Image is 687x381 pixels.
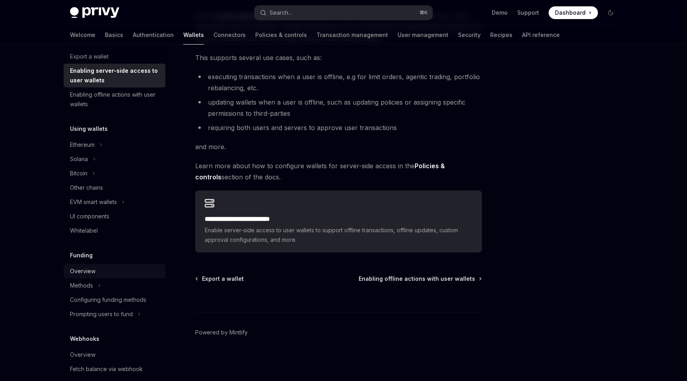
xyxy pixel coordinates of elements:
div: Methods [70,281,93,290]
div: Enabling server-side access to user wallets [70,66,161,85]
div: Configuring funding methods [70,295,146,305]
a: Demo [492,9,508,17]
a: Export a wallet [196,275,244,283]
div: Prompting users to fund [70,309,133,319]
a: API reference [522,25,560,45]
div: EVM smart wallets [70,197,117,207]
a: User management [398,25,448,45]
a: Wallets [183,25,204,45]
li: executing transactions when a user is offline, e.g for limit orders, agentic trading, portfolio r... [195,71,482,93]
div: Bitcoin [70,169,87,178]
div: Whitelabel [70,226,98,235]
a: Configuring funding methods [64,293,165,307]
button: Toggle Ethereum section [64,138,165,152]
button: Open search [254,6,433,20]
div: Other chains [70,183,103,192]
div: Solana [70,154,88,164]
span: Enabling offline actions with user wallets [359,275,475,283]
li: updating wallets when a user is offline, such as updating policies or assigning specific permissi... [195,97,482,119]
a: Policies & controls [255,25,307,45]
a: Whitelabel [64,224,165,238]
a: Welcome [70,25,95,45]
button: Toggle Solana section [64,152,165,166]
h5: Using wallets [70,124,108,134]
span: Enable server-side access to user wallets to support offline transactions, offline updates, custo... [205,225,472,245]
a: Fetch balance via webhook [64,362,165,376]
a: Other chains [64,181,165,195]
a: Support [517,9,539,17]
a: UI components [64,209,165,224]
a: Recipes [490,25,512,45]
a: Enabling offline actions with user wallets [64,87,165,111]
button: Toggle Bitcoin section [64,166,165,181]
a: Enabling server-side access to user wallets [64,64,165,87]
a: Overview [64,348,165,362]
a: Basics [105,25,123,45]
div: Search... [270,8,292,17]
span: ⌘ K [419,10,428,16]
a: Enabling offline actions with user wallets [359,275,481,283]
div: UI components [70,212,109,221]
span: This supports several use cases, such as: [195,52,482,63]
button: Toggle Methods section [64,278,165,293]
div: Enabling offline actions with user wallets [70,90,161,109]
button: Toggle EVM smart wallets section [64,195,165,209]
a: Overview [64,264,165,278]
span: Learn more about how to configure wallets for server-side access in the section of the docs. [195,160,482,183]
div: Overview [70,266,95,276]
span: Export a wallet [202,275,244,283]
a: Connectors [213,25,246,45]
img: dark logo [70,7,119,18]
a: Transaction management [316,25,388,45]
button: Toggle Prompting users to fund section [64,307,165,321]
a: Authentication [133,25,174,45]
h5: Funding [70,251,93,260]
a: Security [458,25,481,45]
div: Overview [70,350,95,360]
a: Powered by Mintlify [195,329,248,336]
span: and more. [195,141,482,152]
li: requiring both users and servers to approve user transactions [195,122,482,133]
h5: Webhooks [70,334,99,344]
button: Toggle dark mode [604,6,617,19]
a: Dashboard [549,6,598,19]
div: Fetch balance via webhook [70,364,143,374]
div: Ethereum [70,140,95,150]
span: Dashboard [555,9,586,17]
